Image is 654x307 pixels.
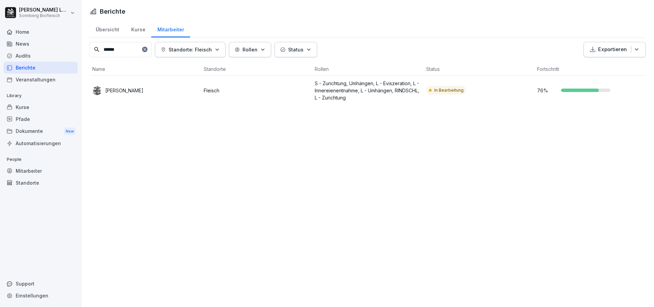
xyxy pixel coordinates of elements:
p: People [3,154,78,165]
a: DokumenteNew [3,125,78,138]
p: S - Zurichtung, Umhängen, L - Eviszeration, L - Innereienentnahme, L - Umhängen, RINDSCHL, L - Zu... [315,80,421,101]
p: Status [288,46,303,53]
button: Status [275,42,317,57]
p: Library [3,90,78,101]
p: [PERSON_NAME] Lumetsberger [19,7,69,13]
th: Status [423,63,535,76]
a: Mitarbeiter [151,20,190,37]
a: Standorte [3,177,78,189]
p: Exportieren [598,46,627,53]
a: Home [3,26,78,38]
p: [PERSON_NAME] [105,87,143,94]
p: In Bearbeitung [434,87,464,93]
img: nzbmf5um3glqluyx4ht2syjj.png [92,86,102,95]
a: Audits [3,50,78,62]
a: Pfade [3,113,78,125]
a: Automatisierungen [3,137,78,149]
p: Standorte: Fleisch [169,46,212,53]
a: Berichte [3,62,78,74]
a: Veranstaltungen [3,74,78,86]
a: Kurse [125,20,151,37]
p: Fleisch [204,87,310,94]
th: Fortschritt [534,63,646,76]
a: Kurse [3,101,78,113]
p: 76 % [537,87,558,94]
p: Sonnberg Biofleisch [19,13,69,18]
a: Übersicht [90,20,125,37]
a: Einstellungen [3,290,78,302]
div: New [64,127,76,135]
a: News [3,38,78,50]
th: Rollen [312,63,423,76]
button: Rollen [229,42,271,57]
th: Name [90,63,201,76]
div: Support [3,278,78,290]
button: Exportieren [583,42,646,57]
a: Mitarbeiter [3,165,78,177]
button: Standorte: Fleisch [155,42,225,57]
th: Standorte [201,63,312,76]
div: Dokumente [3,125,78,138]
h1: Berichte [100,7,125,16]
p: Rollen [243,46,258,53]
